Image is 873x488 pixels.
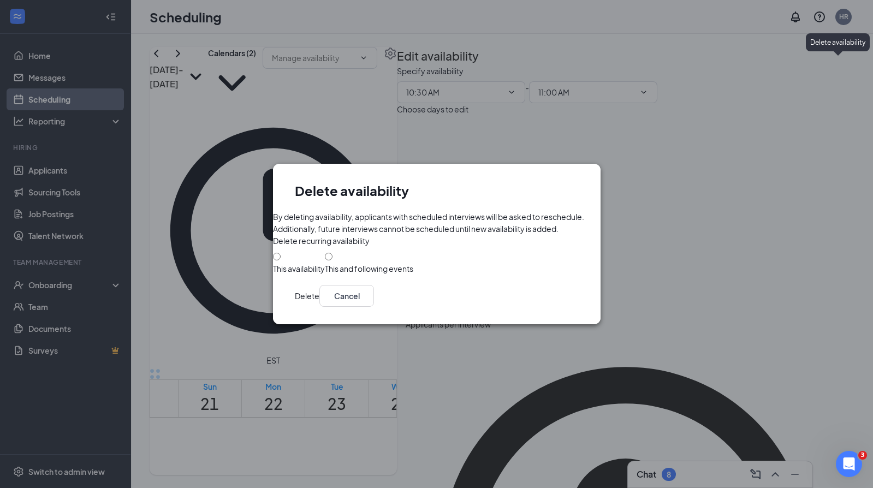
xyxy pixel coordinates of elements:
div: This and following events [325,263,413,274]
div: Delete recurring availability [273,235,370,247]
button: Delete [295,285,319,307]
h1: Delete availability [295,181,409,200]
span: 3 [858,451,867,460]
div: This availability [273,263,325,274]
button: Cancel [319,285,374,307]
div: Delete availability [806,33,870,51]
iframe: Intercom live chat [836,451,862,477]
div: By deleting availability, applicants with scheduled interviews will be asked to reschedule. Addit... [273,211,601,235]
